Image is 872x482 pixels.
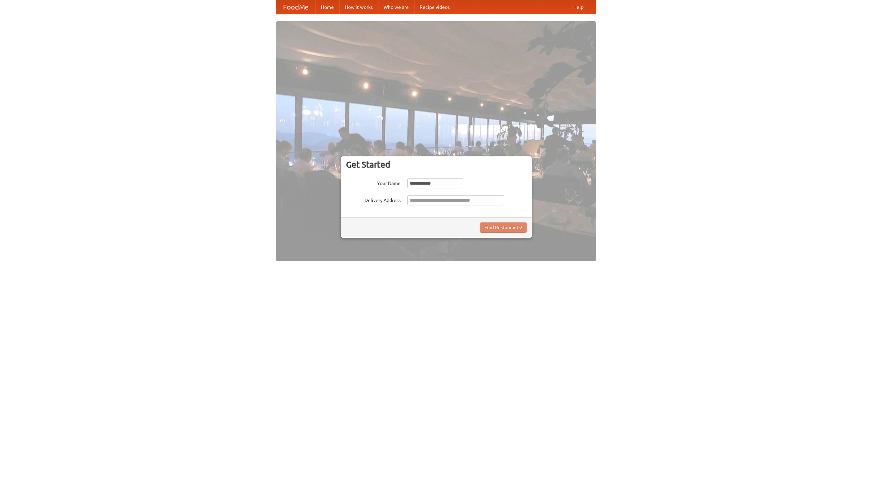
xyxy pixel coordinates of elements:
a: Recipe videos [414,0,455,14]
button: Find Restaurants! [480,222,527,233]
label: Your Name [346,178,401,187]
a: How it works [339,0,378,14]
a: Help [568,0,589,14]
a: Who we are [378,0,414,14]
a: FoodMe [276,0,315,14]
h3: Get Started [346,159,527,170]
a: Home [315,0,339,14]
label: Delivery Address [346,195,401,204]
